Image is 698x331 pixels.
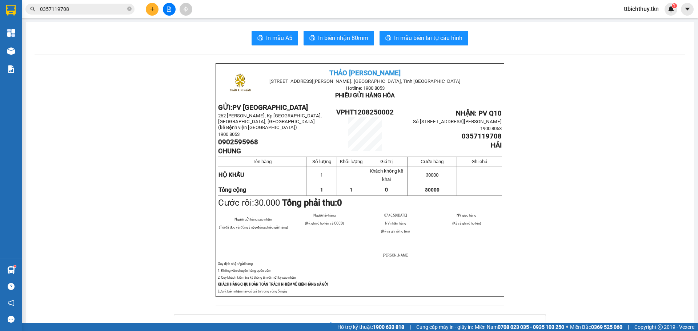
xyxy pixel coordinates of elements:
span: THẢO [PERSON_NAME] [329,69,401,77]
span: Tên hàng [253,159,272,164]
span: (Ký và ghi rõ họ tên) [452,221,481,225]
button: printerIn biên nhận 80mm [304,31,374,45]
span: [STREET_ADDRESS][PERSON_NAME]. [GEOGRAPHIC_DATA], Tỉnh [GEOGRAPHIC_DATA] [269,78,461,84]
strong: KHÁCH HÀNG CHỊU HOÀN TOÀN TRÁCH NHIỆM VỀ KIỆN HÀNG ĐÃ GỬI [218,282,328,286]
span: search [30,7,35,12]
span: NV nhận hàng [385,221,406,225]
span: copyright [658,324,663,330]
img: dashboard-icon [7,29,15,37]
span: In mẫu biên lai tự cấu hình [394,33,462,43]
span: 1. Không vân chuyển hàng quốc cấm [218,269,271,273]
span: Khối lượng [340,159,362,164]
img: logo [222,66,258,102]
span: caret-down [684,6,691,12]
span: Lưu ý: biên nhận này có giá trị trong vòng 5 ngày [218,289,287,293]
span: plus [150,7,155,12]
span: HẢI [491,141,502,149]
input: Tìm tên, số ĐT hoặc mã đơn [40,5,126,13]
strong: GỬI: [218,104,308,112]
span: Miền Nam [475,323,564,331]
img: solution-icon [7,65,15,73]
span: 1900 8053 [218,132,240,137]
span: | [628,323,629,331]
img: warehouse-icon [7,47,15,55]
button: file-add [163,3,176,16]
button: plus [146,3,159,16]
sup: 1 [14,265,16,267]
span: In biên nhận 80mm [318,33,368,43]
span: NHẬN: PV Q10 [456,109,502,117]
span: 262 [PERSON_NAME], Kp [GEOGRAPHIC_DATA], [GEOGRAPHIC_DATA], [GEOGRAPHIC_DATA] (kế Bệnh viện [GEOG... [218,113,322,130]
span: 0357119708 [462,132,502,140]
span: file-add [167,7,172,12]
span: (Ký và ghi rõ họ tên) [381,229,410,233]
span: CHUNG [218,147,241,155]
span: Ghi chú [472,159,487,164]
strong: Tổng cộng [218,186,246,193]
strong: Tổng phải thu: [282,198,342,208]
span: PHIẾU GỬI HÀNG HÓA [335,92,395,99]
span: 1 [320,187,323,193]
span: 1 [673,3,675,8]
span: (Ký, ghi rõ họ tên và CCCD) [305,221,344,225]
span: NV giao hàng [457,213,476,217]
span: close-circle [127,6,132,13]
span: ttbichthuy.tkn [618,4,665,13]
span: Cước hàng [421,159,444,164]
span: HỘ KHẪU [218,171,244,178]
img: warehouse-icon [7,266,15,274]
button: caret-down [681,3,694,16]
span: question-circle [8,283,15,290]
span: In mẫu A5 [266,33,292,43]
span: ⚪️ [566,326,568,328]
span: 07:45:58 [DATE] [384,213,407,217]
span: Khách không kê khai [370,168,403,182]
span: PV [GEOGRAPHIC_DATA] [232,104,308,112]
strong: 0369 525 060 [591,324,622,330]
span: | [410,323,411,331]
span: Cước rồi: [218,198,342,208]
span: Hỗ trợ kỹ thuật: [337,323,404,331]
strong: 1900 633 818 [373,324,404,330]
span: (Tôi đã đọc và đồng ý nộp đúng phiếu gửi hàng) [219,225,288,229]
strong: 0708 023 035 - 0935 103 250 [498,324,564,330]
span: 1 [320,172,323,178]
span: close-circle [127,7,132,11]
span: 30000 [425,187,440,193]
button: printerIn mẫu A5 [252,31,298,45]
span: Giá trị [380,159,393,164]
span: 0 [337,198,342,208]
span: 1 [350,187,353,193]
span: [PERSON_NAME] [383,253,408,257]
span: Số lượng [312,159,331,164]
span: printer [257,35,263,42]
span: Người lấy hàng [313,213,336,217]
span: VPHT1208250002 [336,108,394,116]
img: icon-new-feature [668,6,674,12]
span: 1900 8053 [480,126,502,131]
span: Miền Bắc [570,323,622,331]
span: Người gửi hàng xác nhận [234,217,272,221]
span: 0902595968 [218,138,258,146]
img: logo-vxr [6,5,16,16]
span: Hotline: 1900 8053 [346,85,385,91]
span: Quy định nhận/gửi hàng [218,262,253,266]
span: message [8,316,15,323]
span: Số [STREET_ADDRESS][PERSON_NAME] [413,119,502,124]
span: Cung cấp máy in - giấy in: [416,323,473,331]
span: printer [385,35,391,42]
span: printer [309,35,315,42]
span: 2. Quý khách kiểm tra kỹ thông tin rồi mới ký xác nhận [218,275,296,279]
span: 30.000 [254,198,280,208]
span: 30000 [426,172,438,178]
button: aim [180,3,192,16]
span: aim [183,7,188,12]
span: notification [8,299,15,306]
sup: 1 [672,3,677,8]
button: printerIn mẫu biên lai tự cấu hình [380,31,468,45]
span: 0 [385,187,388,193]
